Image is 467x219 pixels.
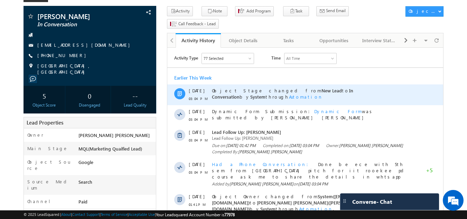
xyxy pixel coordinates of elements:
[357,33,402,48] a: Interview Status
[235,6,274,16] button: Add Program
[77,159,156,168] div: Google
[71,101,135,107] span: [PERSON_NAME] [PERSON_NAME]
[159,95,236,101] span: Owner:
[45,81,246,88] span: Lead Follow Up: [PERSON_NAME]
[62,134,126,139] span: [PERSON_NAME] [PERSON_NAME]
[176,33,221,48] a: Activity History
[37,42,133,48] a: [EMAIL_ADDRESS][DOMAIN_NAME]
[61,212,71,217] a: About
[311,33,357,48] a: Opportunities
[27,159,72,171] label: Object Source
[266,33,311,48] a: Tasks
[27,198,56,204] label: Channel
[25,102,64,108] div: Object Score
[113,3,130,20] div: Minimize live chat window
[77,145,156,155] div: MQL(Marketing Quaified Lead)
[132,158,166,164] span: Automation
[37,21,119,28] span: In Conversation
[77,198,156,208] div: Paid
[72,212,100,217] a: Contact Support
[37,13,119,20] span: [PERSON_NAME]
[104,5,113,16] span: Time
[202,6,227,16] button: Note
[45,88,246,94] span: Lead Follow Up: [PERSON_NAME]
[154,40,175,46] span: New Lead
[95,95,152,101] span: Completed on:
[21,61,37,67] span: [DATE]
[246,8,271,14] span: Add Program
[317,36,351,45] div: Opportunities
[27,132,44,138] label: Owner
[45,133,246,139] span: Added by on
[78,132,150,138] span: [PERSON_NAME] [PERSON_NAME]
[131,134,161,139] span: [DATE] 03:04 PM
[45,61,246,73] span: Dynamic Form Submission: was submitted by [PERSON_NAME] [PERSON_NAME]
[7,5,31,16] span: Activity Type
[36,36,116,45] div: Chat with us now
[21,81,37,88] span: [DATE]
[35,6,86,16] div: Sales Activity,Program,Email Bounced,Email Link Clicked,Email Marked Spam & 72 more..
[77,179,156,188] div: Search
[352,199,392,205] span: Converse - Chat
[21,179,42,185] span: 01:38 PM
[21,48,42,54] span: 03:04 PM
[45,95,88,101] span: Due on:
[342,198,347,204] img: carter-drag
[409,8,438,14] div: Object Actions
[21,121,42,128] span: 03:04 PM
[45,146,234,164] span: Object Owner changed from to by through .
[405,6,443,17] button: Object Actions
[167,19,219,29] button: Call Feedback - Lead
[45,101,135,107] span: Completed By:
[116,102,154,108] div: Lead Quality
[21,89,42,95] span: 03:04 PM
[71,89,109,102] div: 0
[45,40,186,52] span: In Conversation
[122,46,156,52] span: Automation
[147,61,195,66] span: Dynamic Form
[181,37,216,44] div: Activity History
[24,211,235,218] span: © 2025 LeadSquared | | | | |
[326,8,346,14] span: Send Email
[45,171,101,176] span: Object Capture:
[362,36,396,45] div: Interview Status
[116,89,154,102] div: --
[27,145,68,152] label: Main Stage
[21,154,42,160] span: 01:41 PM
[172,95,236,100] span: [PERSON_NAME] [PERSON_NAME]
[178,21,216,27] span: Call Feedback - Lead
[259,119,265,128] span: +5
[45,152,234,164] span: [PERSON_NAME] [PERSON_NAME]([PERSON_NAME][EMAIL_ADDRESS][DOMAIN_NAME])
[156,212,235,217] span: Your Leadsquared Account Number is
[94,170,125,179] em: Start Chat
[21,171,37,177] span: [DATE]
[37,63,144,75] span: [GEOGRAPHIC_DATA], [GEOGRAPHIC_DATA]
[167,6,193,16] button: Activity
[224,212,235,217] span: 77978
[316,6,349,16] button: Send Email
[12,36,29,45] img: d_60004797649_company_0_60004797649
[25,89,64,102] div: 5
[129,212,155,217] a: Acceptable Use
[221,33,266,48] a: Object Details
[45,113,239,132] span: Done be ece with 5th sem from [GEOGRAPHIC_DATA] pitch for iit rooekee pd course ask me to share t...
[27,119,63,126] span: Lead Properties
[45,171,246,177] div: .
[37,52,90,59] span: [PHONE_NUMBER]
[27,179,72,191] label: Source Medium
[93,158,108,164] span: System
[226,36,260,45] div: Object Details
[21,146,37,152] span: [DATE]
[36,8,56,14] div: 77 Selected
[122,95,152,100] span: [DATE] 03:04 PM
[7,27,44,33] div: Earlier This Week
[45,113,145,119] span: Had a Phone Conversation
[272,36,305,45] div: Tasks
[71,102,109,108] div: Disengaged
[83,46,98,52] span: System
[59,95,88,100] span: [DATE] 01:42 PM
[101,212,128,217] a: Terms of Service
[21,40,37,46] span: [DATE]
[45,146,204,158] span: System([EMAIL_ADDRESS][DOMAIN_NAME])
[21,69,42,75] span: 03:04 PM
